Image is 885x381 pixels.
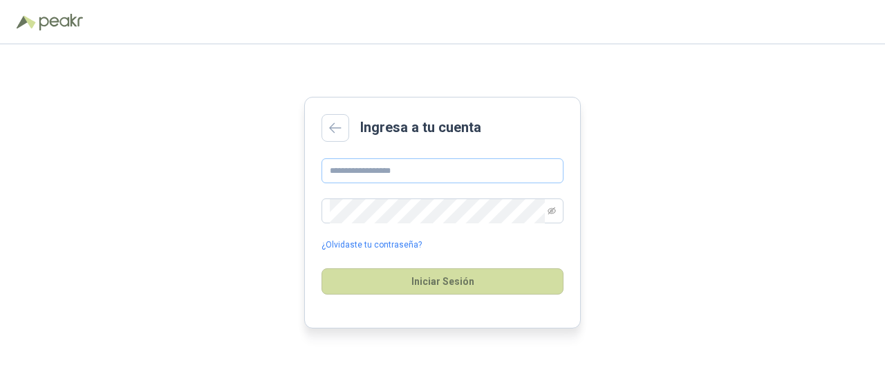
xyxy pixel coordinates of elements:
button: Iniciar Sesión [322,268,563,295]
span: eye-invisible [548,207,556,215]
h2: Ingresa a tu cuenta [360,117,481,138]
img: Logo [17,15,36,29]
a: ¿Olvidaste tu contraseña? [322,239,422,252]
img: Peakr [39,14,83,30]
